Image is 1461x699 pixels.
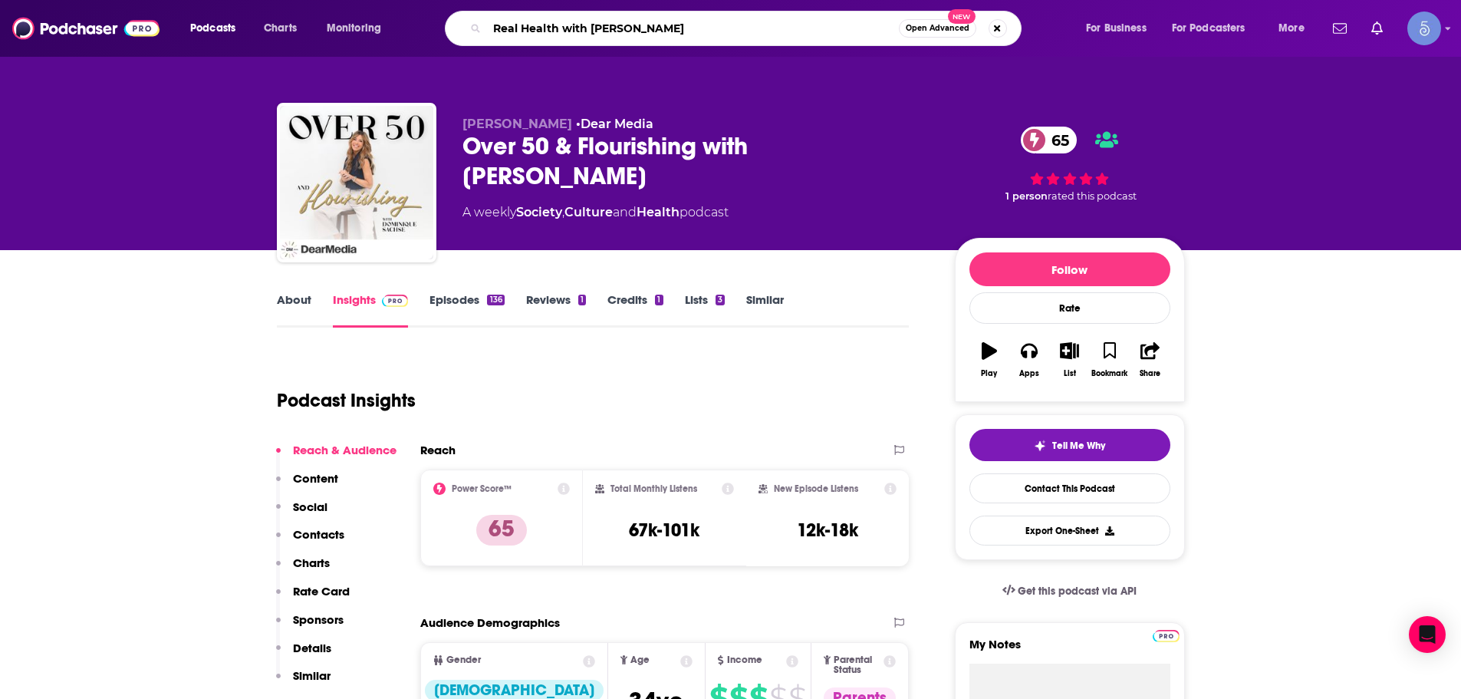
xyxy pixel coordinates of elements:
[276,443,397,471] button: Reach & Audience
[899,19,976,38] button: Open AdvancedNew
[969,252,1170,286] button: Follow
[293,584,350,598] p: Rate Card
[462,117,572,131] span: [PERSON_NAME]
[1005,190,1048,202] span: 1 person
[613,205,637,219] span: and
[1278,18,1305,39] span: More
[1407,12,1441,45] img: User Profile
[276,641,331,669] button: Details
[1009,332,1049,387] button: Apps
[1048,190,1137,202] span: rated this podcast
[276,527,344,556] button: Contacts
[276,584,350,612] button: Rate Card
[277,292,311,328] a: About
[293,443,397,457] p: Reach & Audience
[293,612,344,627] p: Sponsors
[1018,585,1137,598] span: Get this podcast via API
[462,203,729,222] div: A weekly podcast
[293,668,331,683] p: Similar
[746,292,784,328] a: Similar
[1036,127,1077,153] span: 65
[948,9,976,24] span: New
[797,519,858,542] h3: 12k-18k
[581,117,653,131] a: Dear Media
[969,516,1170,546] button: Export One-Sheet
[179,16,255,41] button: open menu
[276,612,344,641] button: Sponsors
[276,668,331,697] button: Similar
[190,18,235,39] span: Podcasts
[685,292,725,328] a: Lists3
[655,295,663,305] div: 1
[1162,16,1268,41] button: open menu
[716,295,725,305] div: 3
[630,655,650,665] span: Age
[1130,332,1170,387] button: Share
[969,292,1170,324] div: Rate
[12,14,160,43] img: Podchaser - Follow, Share and Rate Podcasts
[727,655,762,665] span: Income
[276,471,338,500] button: Content
[293,556,330,570] p: Charts
[1153,628,1180,642] a: Pro website
[969,429,1170,461] button: tell me why sparkleTell Me Why
[1091,369,1127,378] div: Bookmark
[264,18,297,39] span: Charts
[576,117,653,131] span: •
[429,292,504,328] a: Episodes136
[487,16,899,41] input: Search podcasts, credits, & more...
[607,292,663,328] a: Credits1
[420,443,456,457] h2: Reach
[316,16,401,41] button: open menu
[333,292,409,328] a: InsightsPodchaser Pro
[1407,12,1441,45] span: Logged in as Spiral5-G1
[969,332,1009,387] button: Play
[906,25,969,32] span: Open Advanced
[1034,440,1046,452] img: tell me why sparkle
[487,295,504,305] div: 136
[1075,16,1166,41] button: open menu
[981,369,997,378] div: Play
[516,205,562,219] a: Society
[1090,332,1130,387] button: Bookmark
[610,483,697,494] h2: Total Monthly Listens
[293,471,338,486] p: Content
[1019,369,1039,378] div: Apps
[280,106,433,259] img: Over 50 & Flourishing with Dominique Sachse
[955,117,1185,212] div: 65 1 personrated this podcast
[1327,15,1353,41] a: Show notifications dropdown
[1021,127,1077,153] a: 65
[774,483,858,494] h2: New Episode Listens
[446,655,481,665] span: Gender
[969,637,1170,664] label: My Notes
[637,205,679,219] a: Health
[476,515,527,546] p: 65
[1049,332,1089,387] button: List
[1365,15,1389,41] a: Show notifications dropdown
[276,556,330,584] button: Charts
[969,473,1170,503] a: Contact This Podcast
[629,519,699,542] h3: 67k-101k
[1064,369,1076,378] div: List
[382,295,409,307] img: Podchaser Pro
[1268,16,1324,41] button: open menu
[277,389,416,412] h1: Podcast Insights
[834,655,881,675] span: Parental Status
[459,11,1036,46] div: Search podcasts, credits, & more...
[1086,18,1147,39] span: For Business
[1407,12,1441,45] button: Show profile menu
[1409,616,1446,653] div: Open Intercom Messenger
[1172,18,1245,39] span: For Podcasters
[327,18,381,39] span: Monitoring
[526,292,586,328] a: Reviews1
[293,641,331,655] p: Details
[564,205,613,219] a: Culture
[1153,630,1180,642] img: Podchaser Pro
[562,205,564,219] span: ,
[578,295,586,305] div: 1
[293,500,327,514] p: Social
[990,572,1150,610] a: Get this podcast via API
[1052,440,1105,452] span: Tell Me Why
[293,527,344,542] p: Contacts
